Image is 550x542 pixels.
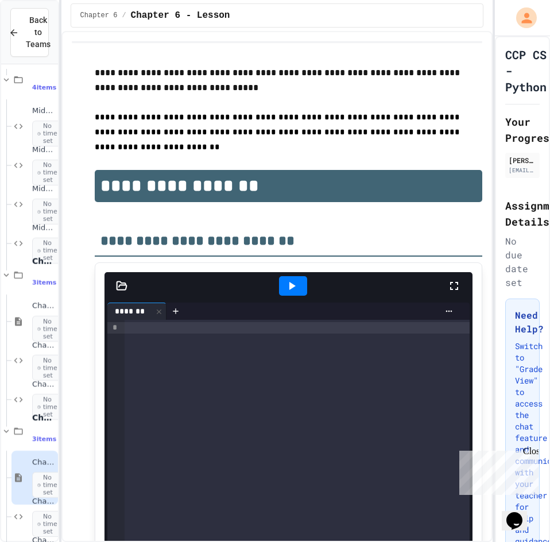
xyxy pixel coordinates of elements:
h2: Your Progress [505,114,540,146]
span: No time set [32,511,66,537]
span: Midterm Question 2 [32,145,56,155]
div: My Account [504,5,540,31]
iframe: chat widget [502,496,539,531]
span: Midterm Question 3 [32,184,56,194]
span: Chapter 5 - PE #10 [32,340,56,350]
span: 3 items [32,279,56,287]
span: Chapter 6 [32,412,56,423]
span: No time set [32,160,66,186]
div: [EMAIL_ADDRESS][DOMAIN_NAME] [509,166,536,175]
span: No time set [32,316,66,342]
div: Chat with us now!Close [5,5,79,73]
span: No time set [32,355,66,381]
span: Back to Teams [26,14,51,51]
span: 4 items [32,84,56,91]
span: 3 items [32,435,56,443]
span: / [122,11,126,20]
h2: Assignment Details [505,198,540,230]
span: No time set [32,472,66,498]
div: No due date set [505,234,540,289]
iframe: chat widget [455,446,539,495]
span: No time set [32,121,66,147]
h3: Need Help? [515,308,530,336]
span: Chapter 5 [32,256,56,266]
span: Midterm Question 1 [32,106,56,116]
span: Chapter 5 - Lesson [32,301,56,311]
span: No time set [32,394,66,420]
h1: CCP CS - Python [505,47,547,95]
span: Chapter 6 - Lesson [131,9,230,22]
div: [PERSON_NAME] [509,155,536,165]
span: Chapter 5 - PE #19 [32,380,56,389]
span: Midterm Question 4 [32,223,56,233]
span: No time set [32,199,66,225]
span: Chapter 6 - PE #10 [32,497,56,506]
span: Chapter 6 - Lesson [32,458,56,467]
span: No time set [32,238,66,264]
span: Chapter 6 [80,11,118,20]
